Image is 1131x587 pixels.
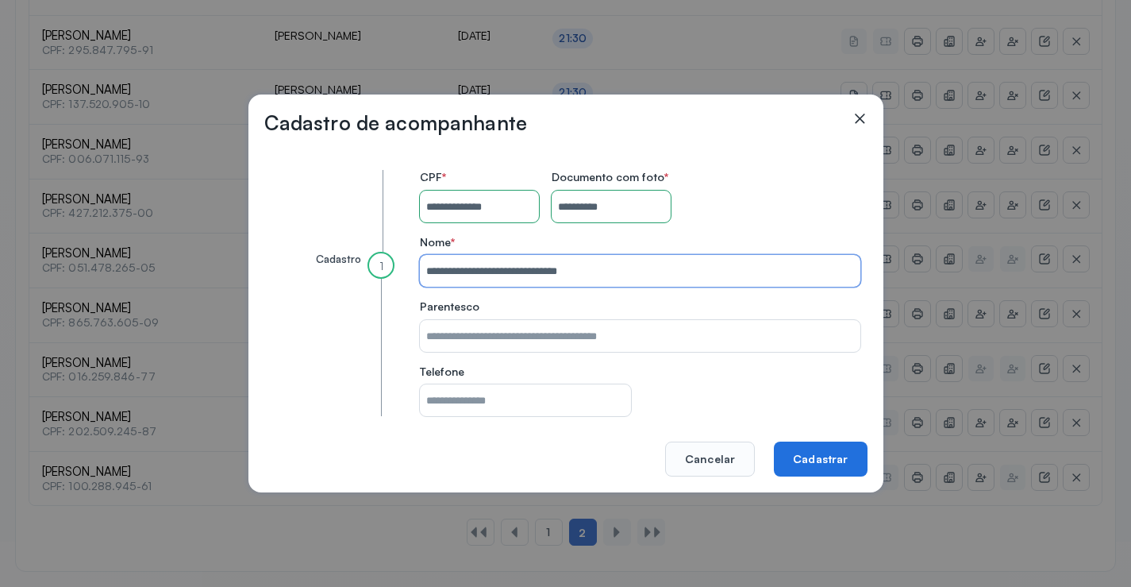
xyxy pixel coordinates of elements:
button: Cadastrar [774,442,867,477]
span: 1 [379,259,383,273]
span: CPF [420,170,446,184]
span: Parentesco [420,299,479,314]
span: Telefone [420,365,464,379]
span: Nome [420,235,455,249]
button: Cancelar [665,442,755,477]
small: Cadastro [316,253,361,265]
span: Documento com foto [552,170,668,184]
h3: Cadastro de acompanhante [264,110,528,135]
